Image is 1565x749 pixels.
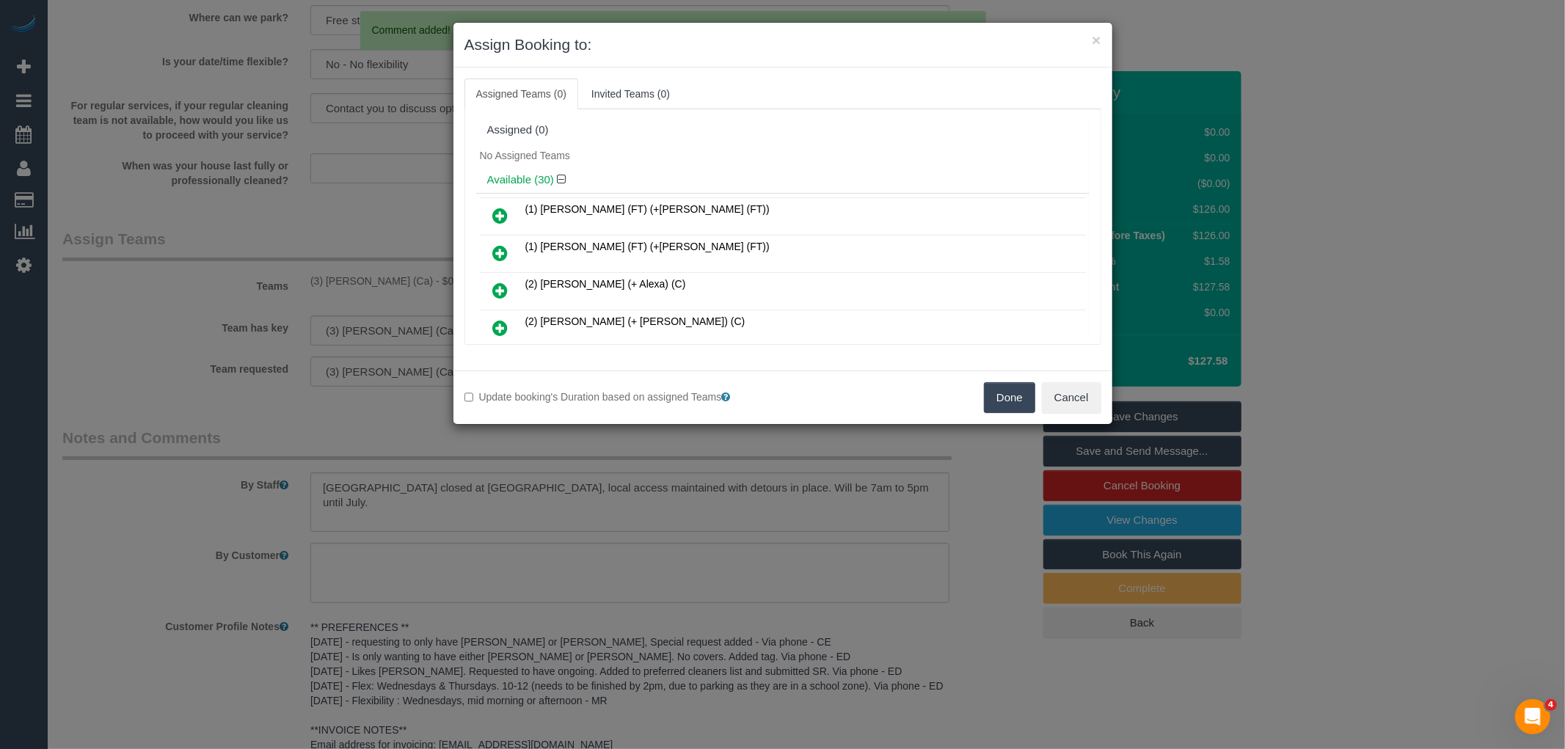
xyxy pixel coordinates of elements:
[525,315,745,327] span: (2) [PERSON_NAME] (+ [PERSON_NAME]) (C)
[464,392,474,402] input: Update booking's Duration based on assigned Teams
[580,78,682,109] a: Invited Teams (0)
[1092,32,1101,48] button: ×
[464,78,578,109] a: Assigned Teams (0)
[1042,382,1101,413] button: Cancel
[464,390,772,404] label: Update booking's Duration based on assigned Teams
[1545,699,1557,711] span: 4
[525,278,686,290] span: (2) [PERSON_NAME] (+ Alexa) (C)
[487,174,1079,186] h4: Available (30)
[464,34,1101,56] h3: Assign Booking to:
[480,150,570,161] span: No Assigned Teams
[487,124,1079,136] div: Assigned (0)
[1515,699,1550,734] iframe: Intercom live chat
[525,203,770,215] span: (1) [PERSON_NAME] (FT) (+[PERSON_NAME] (FT))
[525,241,770,252] span: (1) [PERSON_NAME] (FT) (+[PERSON_NAME] (FT))
[984,382,1035,413] button: Done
